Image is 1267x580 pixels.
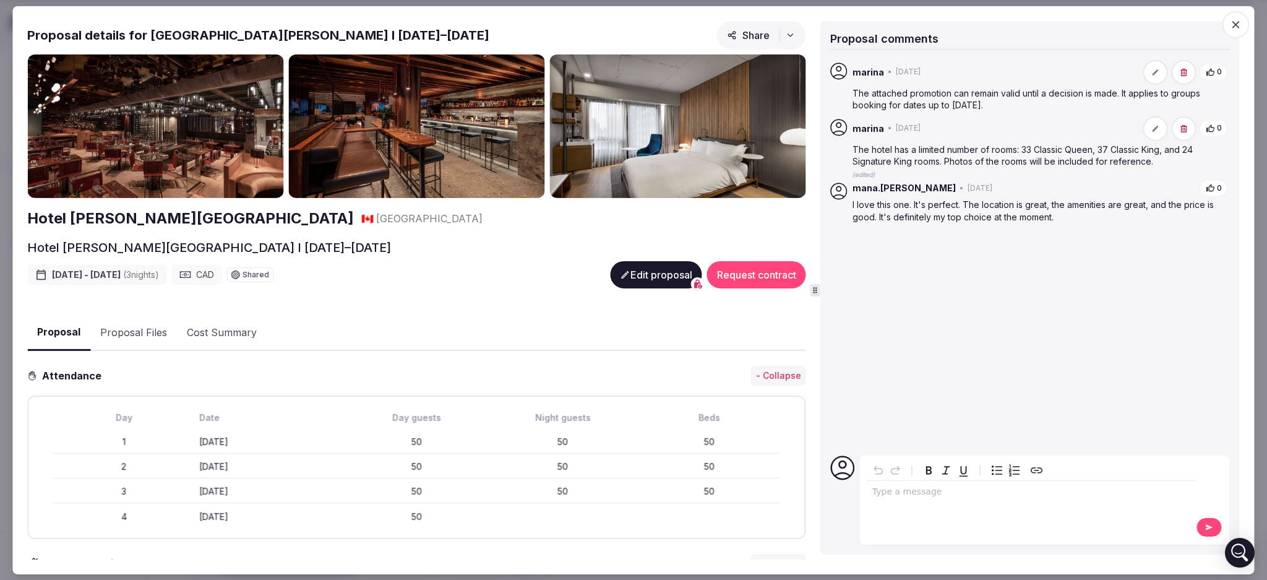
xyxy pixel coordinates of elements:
h2: Proposal details for [GEOGRAPHIC_DATA][PERSON_NAME] I [DATE]–[DATE] [27,26,489,43]
h3: Attendance [37,368,111,383]
button: 0 [1200,180,1227,197]
div: 50 [346,436,487,448]
div: Night guests [492,412,633,424]
span: • [960,183,964,194]
button: Edit proposal [611,261,702,288]
div: 4 [53,511,194,523]
button: 0 [1200,120,1227,137]
div: 50 [346,485,487,498]
button: Proposal Files [90,314,177,350]
span: • [888,67,892,77]
button: 🇨🇦 [361,212,374,225]
button: Numbered list [1006,462,1023,479]
span: [DATE] [896,123,921,134]
div: 50 [492,461,633,473]
div: [DATE] [200,461,341,473]
div: Day guests [346,412,487,424]
span: [DATE] [968,183,992,194]
button: - Collapse [751,366,806,386]
span: [DATE] [896,67,921,77]
p: I love this one. It's perfect. The location is great, the amenities are great, and the price is g... [853,199,1227,223]
div: 2 [53,461,194,473]
span: [GEOGRAPHIC_DATA] [376,212,483,225]
div: editable markdown [867,481,1196,506]
button: Cost Summary [177,314,267,350]
span: 0 [1217,183,1222,194]
div: Beds [638,412,780,424]
div: 50 [346,511,487,523]
div: [DATE] [200,436,341,448]
span: ( 3 night s ) [123,269,159,280]
button: Share [717,20,806,49]
div: 3 [53,485,194,498]
span: 0 [1217,123,1222,134]
span: mana.[PERSON_NAME] [853,182,956,194]
div: 50 [638,485,780,498]
img: Gallery photo 3 [550,54,806,198]
div: toggle group [989,462,1023,479]
button: (edited) [853,168,875,180]
div: 50 [638,436,780,448]
div: 50 [346,461,487,473]
span: Share [728,28,770,41]
div: [DATE] [200,485,341,498]
span: 0 [1217,67,1222,77]
p: The attached promotion can remain valid until a decision is made. It applies to groups booking fo... [853,87,1227,111]
div: 50 [492,436,633,448]
button: Italic [938,462,955,479]
span: marina [853,123,884,135]
button: Create link [1028,462,1046,479]
div: Date [200,412,341,424]
h3: Accommodations [40,556,144,571]
button: Proposal [27,314,90,351]
a: Hotel [PERSON_NAME][GEOGRAPHIC_DATA] [27,208,354,229]
div: Day [53,412,194,424]
span: Shared [243,271,269,279]
p: The hotel has a limited number of rooms: 33 Classic Queen, 37 Classic King, and 24 Signature King... [853,144,1227,168]
span: (edited) [853,171,875,178]
button: Bold [921,462,938,479]
button: Bulleted list [989,462,1006,479]
span: [DATE] - [DATE] [52,269,159,281]
img: Gallery photo 1 [27,54,283,198]
div: [DATE] [200,511,341,523]
button: Request contract [707,261,806,288]
span: Proposal comments [830,32,938,45]
img: Gallery photo 2 [289,54,545,198]
button: - Collapse [751,554,806,574]
div: 50 [492,485,633,498]
button: Underline [955,462,973,479]
span: marina [853,66,884,79]
div: CAD [171,265,221,285]
span: • [888,123,892,134]
div: 1 [53,436,194,448]
button: 0 [1200,64,1227,80]
h2: Hotel [PERSON_NAME][GEOGRAPHIC_DATA] I [DATE]–[DATE] [27,239,391,256]
div: 50 [638,461,780,473]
